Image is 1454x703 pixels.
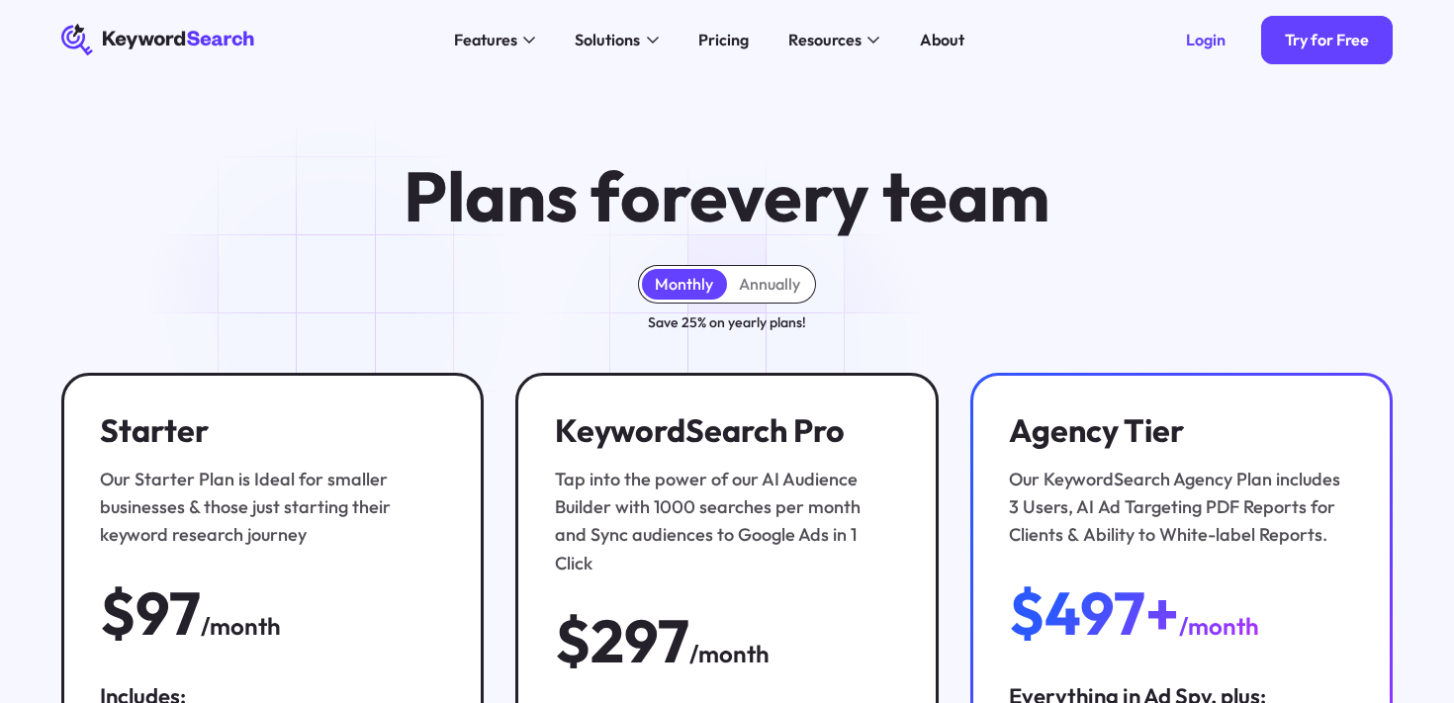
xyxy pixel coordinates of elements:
[689,636,770,673] div: /month
[100,466,435,550] div: Our Starter Plan is Ideal for smaller businesses & those just starting their keyword research jou...
[908,24,976,55] a: About
[404,159,1050,233] h1: Plans for
[1009,581,1179,645] div: $497+
[920,28,964,51] div: About
[689,151,1050,239] span: every team
[201,608,281,646] div: /month
[100,411,435,449] h3: Starter
[555,466,890,577] div: Tap into the power of our AI Audience Builder with 1000 searches per month and Sync audiences to ...
[555,411,890,449] h3: KeywordSearch Pro
[788,28,862,51] div: Resources
[575,28,640,51] div: Solutions
[1179,608,1259,646] div: /month
[1285,30,1369,49] div: Try for Free
[648,311,806,333] div: Save 25% on yearly plans!
[739,274,800,294] div: Annually
[555,609,689,672] div: $297
[698,28,749,51] div: Pricing
[1161,16,1248,63] a: Login
[1186,30,1226,49] div: Login
[655,274,713,294] div: Monthly
[454,28,517,51] div: Features
[1009,411,1344,449] h3: Agency Tier
[686,24,761,55] a: Pricing
[100,581,201,645] div: $97
[1261,16,1393,63] a: Try for Free
[1009,466,1344,550] div: Our KeywordSearch Agency Plan includes 3 Users, AI Ad Targeting PDF Reports for Clients & Ability...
